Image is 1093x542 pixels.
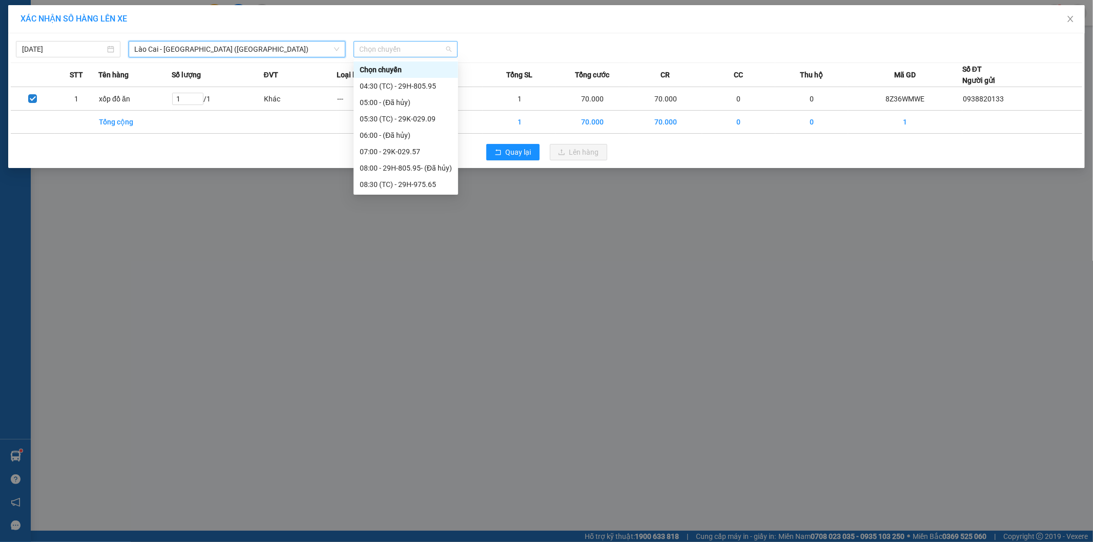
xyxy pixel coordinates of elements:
[848,111,962,134] td: 1
[629,87,703,111] td: 70.000
[962,64,995,86] div: Số ĐT Người gửi
[98,69,129,80] span: Tên hàng
[1056,5,1085,34] button: Close
[360,162,452,174] div: 08:00 - 29H-805.95 - (Đã hủy)
[550,144,607,160] button: uploadLên hàng
[98,87,172,111] td: xốp đồ ăn
[506,147,531,158] span: Quay lại
[734,69,743,80] span: CC
[702,111,775,134] td: 0
[263,69,278,80] span: ĐVT
[556,87,629,111] td: 70.000
[702,87,775,111] td: 0
[483,111,556,134] td: 1
[360,146,452,157] div: 07:00 - 29K-029.57
[334,46,340,52] span: down
[483,87,556,111] td: 1
[486,144,540,160] button: rollbackQuay lại
[360,179,452,190] div: 08:30 (TC) - 29H-975.65
[360,97,452,108] div: 05:00 - (Đã hủy)
[848,87,962,111] td: 8Z36WMWE
[135,41,339,57] span: Lào Cai - Hà Nội (Giường)
[775,87,849,111] td: 0
[360,80,452,92] div: 04:30 (TC) - 29H-805.95
[20,14,127,24] span: XÁC NHẬN SỐ HÀNG LÊN XE
[337,69,369,80] span: Loại hàng
[775,111,849,134] td: 0
[963,95,1004,103] span: 0938820133
[263,87,337,111] td: Khác
[55,87,99,111] td: 1
[629,111,703,134] td: 70.000
[172,69,201,80] span: Số lượng
[494,149,502,157] span: rollback
[360,64,452,75] div: Chọn chuyến
[661,69,670,80] span: CR
[354,61,458,78] div: Chọn chuyến
[172,87,264,111] td: / 1
[800,69,823,80] span: Thu hộ
[506,69,532,80] span: Tổng SL
[556,111,629,134] td: 70.000
[22,44,105,55] input: 13/10/2025
[1066,15,1075,23] span: close
[894,69,916,80] span: Mã GD
[575,69,609,80] span: Tổng cước
[360,113,452,124] div: 05:30 (TC) - 29K-029.09
[360,130,452,141] div: 06:00 - (Đã hủy)
[70,69,83,80] span: STT
[337,87,410,111] td: ---
[360,41,452,57] span: Chọn chuyến
[98,111,172,134] td: Tổng cộng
